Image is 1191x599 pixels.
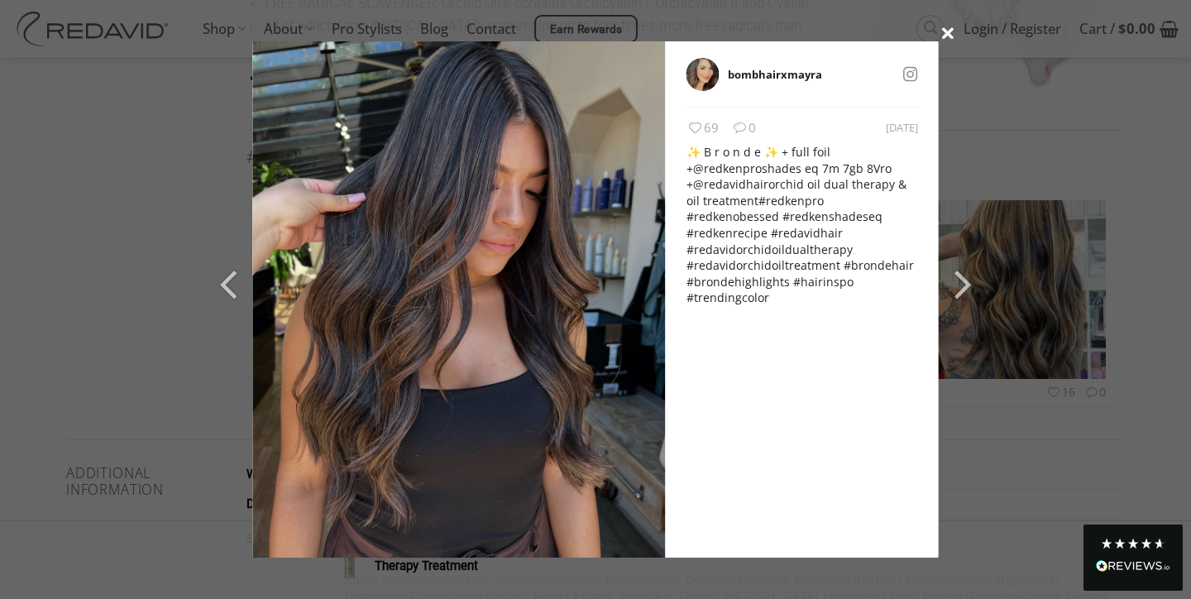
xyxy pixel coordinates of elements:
a: @redavidhair [693,176,768,192]
a: bombhairxmayra [728,67,822,82]
div: Read All Reviews [1083,525,1183,591]
span: 69 [686,119,719,136]
div: 4.8 Stars [1100,537,1166,550]
a: #brondehair [844,257,914,273]
div: ✨ B r o n d e ✨ + full foil + shades eq 7m 7gb 8Vro + orchid oil dual therapy & oil treatment [686,144,918,306]
a: #redavidorchidoildualtherapy [686,242,853,257]
a: View on Instagram [899,66,922,83]
img: user_bombhairxmayra.jpg [686,58,720,91]
img: REVIEWS.io [1096,560,1170,572]
img: picture_3684919172126921715.jpg [252,41,665,558]
a: @redkenpro [693,161,762,176]
a: #brondehighlights [686,274,790,290]
a: #redkenobessed [686,208,779,224]
a: #redkenrecipe [686,225,768,241]
a: #redavidorchidoiltreatment [686,257,840,273]
a: #redkenpro [758,193,824,208]
time: 26 July 2025 [886,120,918,135]
a: #redavidhair [771,225,843,241]
a: #redkenshadeseq [782,208,882,224]
a: #trendingcolor [686,290,769,305]
span: 0 [731,119,756,136]
a: #hairinspo [793,274,854,290]
div: Read All Reviews [1096,557,1170,578]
